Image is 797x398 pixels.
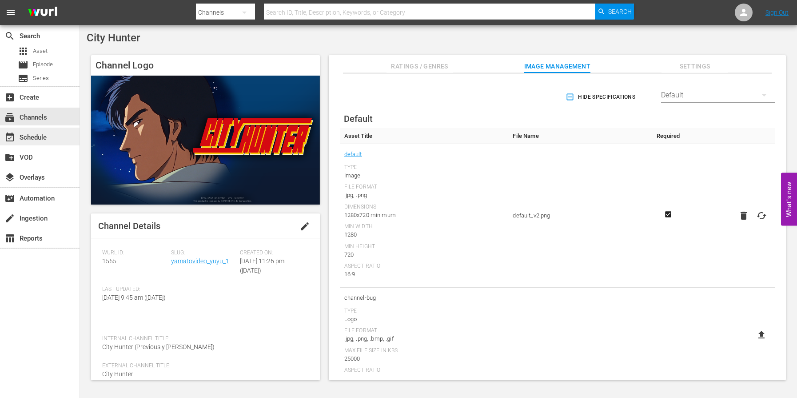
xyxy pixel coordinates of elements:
button: Search [595,4,634,20]
div: Default [661,83,775,108]
span: Series [18,73,28,84]
div: Min Width [344,223,504,230]
div: 25000 [344,354,504,363]
a: default [344,149,362,160]
div: 1280x720 minimum [344,211,504,220]
div: 16:9 [344,270,504,279]
span: Channel Details [98,221,160,231]
span: Episode [33,60,53,69]
th: Asset Title [340,128,509,144]
span: Wurl ID: [102,249,167,257]
span: City Hunter (Previously [PERSON_NAME]) [102,343,215,350]
span: Create [4,92,15,103]
span: Schedule [4,132,15,143]
button: Hide Specifications [564,84,639,109]
div: File Format [344,184,504,191]
span: External Channel Title: [102,362,304,370]
span: Overlays [4,172,15,183]
span: Automation [4,193,15,204]
span: 1555 [102,257,116,265]
span: edit [299,221,310,232]
span: menu [5,7,16,18]
span: [DATE] 11:26 pm ([DATE]) [240,257,284,274]
div: 1280 [344,230,504,239]
span: Series [33,74,49,83]
div: Max File Size In Kbs [344,347,504,354]
a: Sign Out [765,9,789,16]
span: channel-bug [344,292,504,304]
span: VOD [4,152,15,163]
div: Image [344,171,504,180]
div: Aspect Ratio [344,367,504,374]
span: Slug: [171,249,235,257]
span: [DATE] 9:45 am ([DATE]) [102,294,166,301]
th: File Name [508,128,650,144]
span: Ingestion [4,213,15,224]
div: .jpg, .png, .bmp, .gif [344,334,504,343]
span: Default [344,113,373,124]
span: Asset [18,46,28,56]
span: Last Updated: [102,286,167,293]
span: Search [4,31,15,41]
button: Open Feedback Widget [781,173,797,225]
span: City Hunter [87,32,140,44]
span: Asset [33,47,48,56]
div: Min Height [344,243,504,250]
img: City Hunter [91,76,320,204]
span: Image Management [524,61,590,72]
span: Channels [4,112,15,123]
span: Settings [662,61,728,72]
span: Hide Specifications [567,92,635,102]
span: Episode [18,60,28,70]
span: Internal Channel Title: [102,335,304,342]
span: Ratings / Genres [387,61,453,72]
span: Search [608,4,632,20]
div: Dimensions [344,204,504,211]
div: Aspect Ratio [344,263,504,270]
button: edit [294,216,315,237]
span: Created On: [240,249,304,257]
svg: Required [663,210,673,218]
a: yamatovideo_yuyu_1 [171,257,229,265]
h4: Channel Logo [91,55,320,76]
img: ans4CAIJ8jUAAAAAAAAAAAAAAAAAAAAAAAAgQb4GAAAAAAAAAAAAAAAAAAAAAAAAJMjXAAAAAAAAAAAAAAAAAAAAAAAAgAT5G... [21,2,64,23]
td: default_v2.png [508,144,650,288]
div: .jpg, .png [344,191,504,200]
div: Logo [344,315,504,324]
th: Required [650,128,686,144]
span: Reports [4,233,15,244]
div: 720 [344,250,504,259]
span: City Hunter [102,370,133,378]
div: Type [344,308,504,315]
div: Type [344,164,504,171]
div: File Format [344,327,504,334]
